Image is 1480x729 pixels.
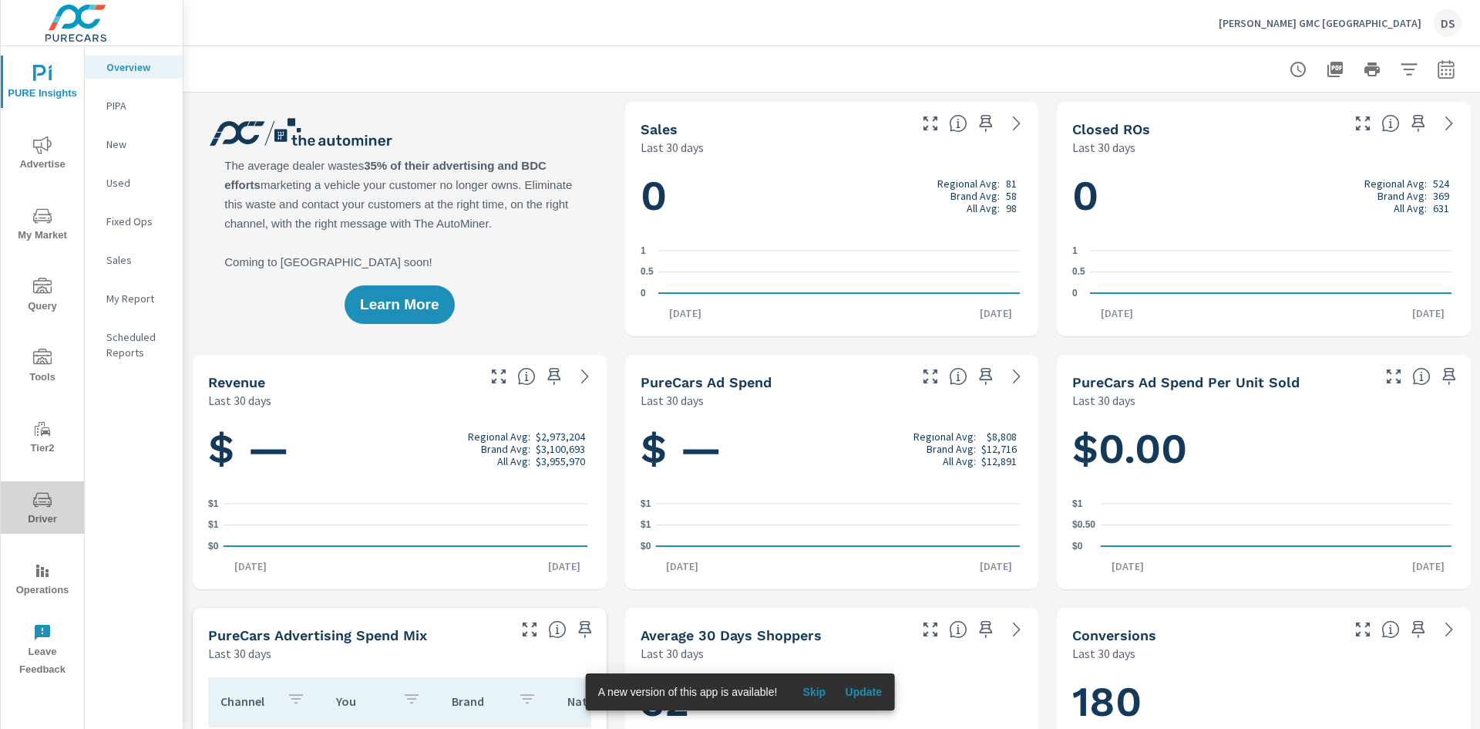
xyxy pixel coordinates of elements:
p: Brand Avg: [927,443,976,455]
span: Total cost of media for all PureCars channels for the selected dealership group over the selected... [949,367,967,386]
span: Driver [5,491,79,528]
h1: $ — [208,423,591,475]
span: Update [845,685,882,699]
button: Make Fullscreen [486,364,511,389]
p: [DATE] [969,559,1023,574]
p: Last 30 days [641,138,704,157]
span: Total sales revenue over the selected date range. [Source: This data is sourced from the dealer’s... [517,367,536,386]
a: See more details in report [573,364,597,389]
p: 369 [1433,190,1449,202]
p: All Avg: [943,455,976,467]
p: Last 30 days [208,391,271,410]
p: $3,100,693 [536,443,585,455]
span: Number of vehicles sold by the dealership over the selected date range. [Source: This data is sou... [949,114,967,133]
p: Sales [106,252,170,268]
text: $0 [641,541,651,552]
p: 524 [1433,177,1449,190]
a: See more details in report [1437,617,1461,642]
span: Save this to your personalized report [1406,617,1431,642]
span: Tools [5,349,79,386]
span: Save this to your personalized report [974,364,998,389]
span: Query [5,278,79,316]
button: Make Fullscreen [1350,617,1375,642]
p: Regional Avg: [468,430,530,443]
text: 1 [1072,245,1078,256]
p: Used [106,175,170,191]
span: Save this to your personalized report [974,111,998,136]
button: Apply Filters [1394,54,1424,85]
h5: Conversions [1072,627,1156,643]
p: New [106,137,170,152]
p: $2,973,204 [536,430,585,443]
p: Last 30 days [1072,391,1135,410]
p: Brand [452,694,506,709]
p: All Avg: [1394,202,1427,214]
div: My Report [85,287,183,310]
p: [DATE] [658,305,712,321]
button: "Export Report to PDF" [1320,54,1350,85]
p: [DATE] [224,559,277,574]
p: $8,808 [987,430,1017,443]
a: See more details in report [1004,111,1029,136]
p: [DATE] [1401,305,1455,321]
h5: PureCars Ad Spend [641,374,772,390]
p: Brand Avg: [1377,190,1427,202]
button: Make Fullscreen [918,111,943,136]
div: New [85,133,183,156]
button: Skip [789,680,839,704]
span: Tier2 [5,420,79,457]
text: $0 [208,541,219,552]
text: 0.5 [1072,267,1085,278]
span: This table looks at how you compare to the amount of budget you spend per channel as opposed to y... [548,620,567,639]
p: [DATE] [537,559,591,574]
p: Last 30 days [1072,138,1135,157]
text: $1 [641,520,651,531]
a: See more details in report [1004,617,1029,642]
p: [DATE] [1090,305,1144,321]
span: Number of Repair Orders Closed by the selected dealership group over the selected time range. [So... [1381,114,1400,133]
span: Learn More [360,298,439,312]
p: [DATE] [1401,559,1455,574]
h1: 0 [1072,170,1455,222]
text: $1 [208,520,219,531]
p: Last 30 days [641,391,704,410]
span: The number of dealer-specified goals completed by a visitor. [Source: This data is provided by th... [1381,620,1400,639]
span: Advertise [5,136,79,174]
div: Overview [85,56,183,79]
p: PIPA [106,98,170,113]
text: 1 [641,245,646,256]
p: [DATE] [655,559,709,574]
text: $0.50 [1072,520,1095,531]
p: Last 30 days [1072,644,1135,663]
button: Print Report [1357,54,1387,85]
h1: 180 [1072,676,1455,728]
p: Brand Avg: [481,443,530,455]
div: Sales [85,248,183,272]
p: National [567,694,621,709]
button: Make Fullscreen [1381,364,1406,389]
p: Regional Avg: [1364,177,1427,190]
button: Make Fullscreen [918,364,943,389]
span: Skip [795,685,832,699]
button: Make Fullscreen [1350,111,1375,136]
a: See more details in report [1437,111,1461,136]
p: Fixed Ops [106,214,170,229]
p: Regional Avg: [913,430,976,443]
p: Regional Avg: [937,177,1000,190]
h5: Revenue [208,374,265,390]
p: Scheduled Reports [106,329,170,360]
span: My Market [5,207,79,245]
text: $0 [1072,541,1083,552]
p: [DATE] [1101,559,1155,574]
div: PIPA [85,94,183,117]
div: Fixed Ops [85,210,183,233]
span: Save this to your personalized report [1437,364,1461,389]
h5: Sales [641,121,678,137]
p: All Avg: [967,202,1000,214]
span: A new version of this app is available! [598,686,778,698]
button: Select Date Range [1431,54,1461,85]
div: DS [1434,9,1461,37]
span: Leave Feedback [5,623,79,679]
text: 0 [1072,288,1078,299]
p: My Report [106,291,170,306]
